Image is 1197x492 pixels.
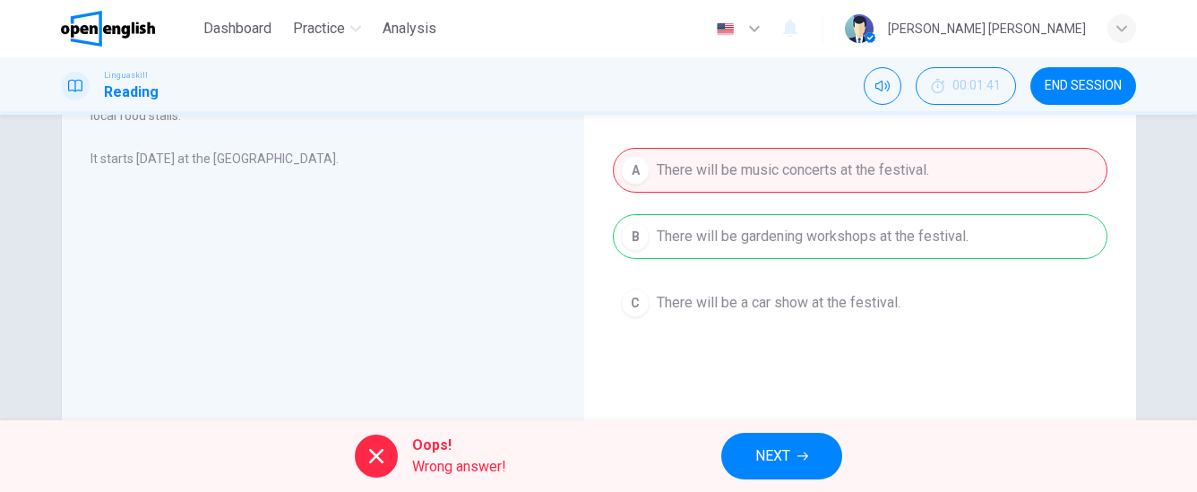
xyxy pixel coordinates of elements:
a: OpenEnglish logo [61,11,196,47]
span: Dashboard [203,18,271,39]
span: Wrong answer! [412,456,506,478]
span: END SESSION [1045,79,1122,93]
span: Analysis [383,18,436,39]
span: Oops! [412,435,506,456]
span: It starts [DATE] at the [GEOGRAPHIC_DATA]. [90,151,339,166]
span: NEXT [755,444,790,469]
span: Linguaskill [104,69,148,82]
div: Hide [916,67,1016,105]
span: 00:01:41 [952,79,1001,93]
span: Practice [293,18,345,39]
div: Mute [864,67,901,105]
img: Profile picture [845,14,874,43]
img: OpenEnglish logo [61,11,155,47]
button: Analysis [375,13,443,45]
button: Practice [286,13,368,45]
button: 00:01:41 [916,67,1016,105]
button: NEXT [721,433,842,479]
h1: Reading [104,82,159,103]
img: en [714,22,736,36]
div: [PERSON_NAME] [PERSON_NAME] [888,18,1086,39]
button: Dashboard [196,13,279,45]
button: END SESSION [1030,67,1136,105]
